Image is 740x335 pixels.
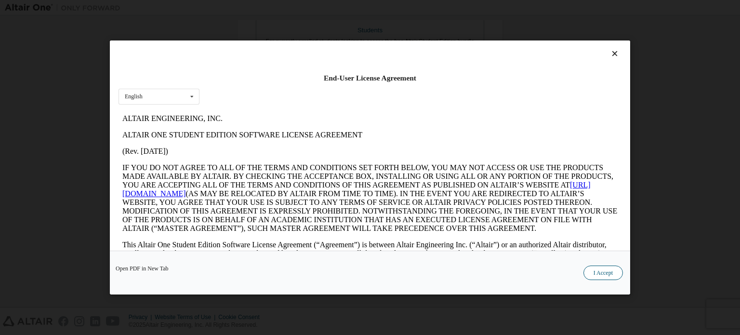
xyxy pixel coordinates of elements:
[4,53,499,122] p: IF YOU DO NOT AGREE TO ALL OF THE TERMS AND CONDITIONS SET FORTH BELOW, YOU MAY NOT ACCESS OR USE...
[119,73,621,83] div: End-User License Agreement
[4,4,499,13] p: ALTAIR ENGINEERING, INC.
[116,266,169,271] a: Open PDF in New Tab
[4,20,499,29] p: ALTAIR ONE STUDENT EDITION SOFTWARE LICENSE AGREEMENT
[4,37,499,45] p: (Rev. [DATE])
[4,70,472,87] a: [URL][DOMAIN_NAME]
[4,130,499,165] p: This Altair One Student Edition Software License Agreement (“Agreement”) is between Altair Engine...
[583,266,623,280] button: I Accept
[125,94,143,99] div: English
